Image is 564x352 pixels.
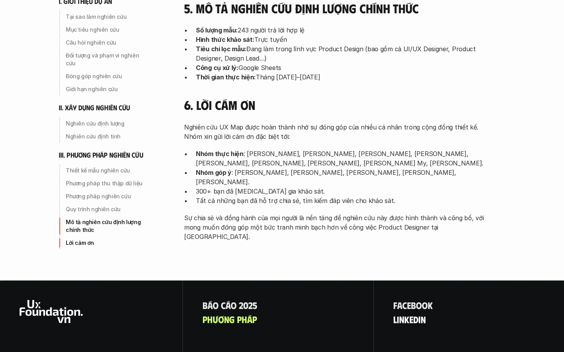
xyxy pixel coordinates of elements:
[66,192,150,200] p: Phương pháp nghiên cứu
[229,314,235,324] span: g
[253,300,257,310] span: 5
[196,73,256,81] strong: Thời gian thực hiện:
[239,300,243,310] span: 2
[196,36,254,43] strong: Hình thức khảo sát:
[66,205,150,213] p: Quy trình nghiên cứu
[196,35,490,44] p: Trực tuyến
[196,72,490,82] p: Tháng [DATE]–[DATE]
[59,36,153,49] a: Câu hỏi nghiên cứu
[196,168,490,187] p: : [PERSON_NAME], [PERSON_NAME], [PERSON_NAME], [PERSON_NAME], [PERSON_NAME].
[196,149,490,168] p: : [PERSON_NAME], [PERSON_NAME], [PERSON_NAME], [PERSON_NAME], [PERSON_NAME], [PERSON_NAME], [PERS...
[59,216,153,236] a: Mô tả nghiên cứu định lượng chính thức
[59,237,153,249] a: Lời cảm ơn
[399,304,404,314] span: n
[247,314,252,324] span: á
[59,117,153,129] a: Nghiên cứu định lượng
[184,1,490,16] h4: 5. Mô tả nghiên cứu định lượng chính thức
[66,52,150,67] p: Đối tượng và phạm vi nghiên cứu
[196,63,490,72] p: Google Sheets
[202,314,257,324] a: phươngpháp
[411,300,416,310] span: b
[184,213,490,241] p: Sự chia sẻ và đồng hành của mọi người là nền tảng để nghiên cứu này được hình thành và công bố, v...
[213,300,219,310] span: o
[243,300,248,310] span: 0
[393,314,426,324] a: linkedin
[59,130,153,142] a: Nghiên cứu định tính
[226,300,231,310] span: á
[402,300,407,310] span: c
[66,72,150,80] p: Đóng góp nghiên cứu
[397,300,402,310] span: a
[393,300,433,310] a: facebook
[213,314,218,324] span: ư
[59,49,153,70] a: Đối tượng và phạm vi nghiên cứu
[66,26,150,34] p: Mục tiêu nghiên cứu
[196,187,490,196] p: 300+ bạn đã [MEDICAL_DATA] gia khảo sát.
[59,70,153,83] a: Đóng góp nghiên cứu
[66,180,150,187] p: Phương pháp thu thập dữ liệu
[66,13,150,21] p: Tại sao làm nghiên cứu
[59,23,153,36] a: Mục tiêu nghiên cứu
[231,300,237,310] span: o
[66,85,150,93] p: Giới hạn nghiên cứu
[66,119,150,127] p: Nghiên cứu định lượng
[416,300,422,310] span: o
[248,300,253,310] span: 2
[422,300,428,310] span: o
[196,45,246,53] strong: Tiêu chí lọc mẫu:
[66,239,150,247] p: Lời cảm ơn
[393,300,397,310] span: f
[252,314,257,324] span: p
[59,164,153,177] a: Thiết kế mẫu nghiên cứu
[59,203,153,216] a: Quy trình nghiên cứu
[59,177,153,190] a: Phương pháp thu thập dữ liệu
[59,150,143,159] h6: iii. phương pháp nghiên cứu
[413,304,418,314] span: d
[66,167,150,174] p: Thiết kế mẫu nghiên cứu
[421,304,426,314] span: n
[218,314,224,324] span: ơ
[66,132,150,140] p: Nghiên cứu định tính
[59,190,153,203] a: Phương pháp nghiên cứu
[196,25,490,35] p: 243 người trả lời hợp lệ
[237,314,242,324] span: p
[418,304,421,314] span: i
[196,44,490,63] p: Đang làm trong lĩnh vực Product Design (bao gồm cả UI/UX Designer, Product Designer, Design Lead…)
[196,169,231,176] strong: Nhóm góp ý
[393,304,397,314] span: l
[409,304,413,314] span: e
[184,122,490,141] p: Nghiên cứu UX Map được hoàn thành nhờ sự đóng góp của nhiều cá nhân trong cộng đồng thiết kế. Nhó...
[224,314,229,324] span: n
[207,314,213,324] span: h
[242,314,247,324] span: h
[404,304,409,314] span: k
[59,103,130,112] h6: ii. xây dựng nghiên cứu
[202,300,208,310] span: B
[196,150,244,158] strong: Nhóm thực hiện
[196,64,239,72] strong: Công cụ xử lý:
[196,196,490,205] p: Tất cả những bạn đã hỗ trợ chia sẻ, tìm kiếm đáp viên cho khảo sát.
[59,83,153,95] a: Giới hạn nghiên cứu
[397,304,399,314] span: i
[59,11,153,23] a: Tại sao làm nghiên cứu
[184,97,490,112] h4: 6. Lời cám ơn
[428,300,433,310] span: k
[66,218,150,234] p: Mô tả nghiên cứu định lượng chính thức
[202,300,257,310] a: Báocáo2025
[208,300,213,310] span: á
[196,26,238,34] strong: Số lượng mẫu:
[407,300,411,310] span: e
[202,314,207,324] span: p
[221,300,226,310] span: c
[66,39,150,47] p: Câu hỏi nghiên cứu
